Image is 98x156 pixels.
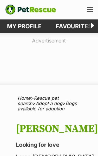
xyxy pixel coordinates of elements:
[5,5,56,15] a: PetRescue
[16,140,96,150] p: Looking for love
[16,122,96,136] h1: [PERSON_NAME]
[18,95,31,101] a: Home
[18,95,59,106] a: Rescue pet search
[84,4,96,15] button: Menu
[5,5,56,15] img: logo-e224e6f780fb5917bec1dbf3a21bbac754714ae5b6737aabdf751b685950b380.svg
[18,100,77,111] a: Dogs available for adoption
[36,100,62,106] a: Adopt a dog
